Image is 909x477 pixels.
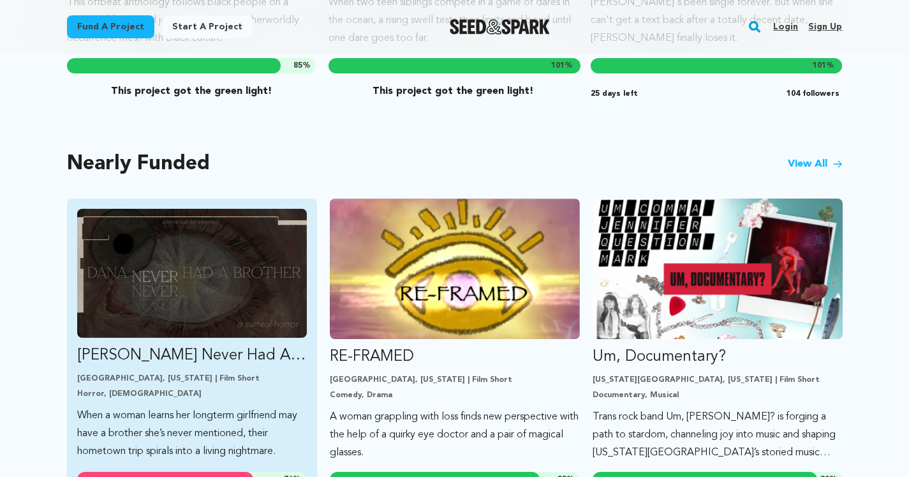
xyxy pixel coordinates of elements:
p: [GEOGRAPHIC_DATA], [US_STATE] | Film Short [330,375,580,385]
a: Start a project [162,15,253,38]
p: This project got the green light! [67,84,316,99]
p: [GEOGRAPHIC_DATA], [US_STATE] | Film Short [77,374,307,384]
a: Fund Um, Documentary? [593,199,843,462]
a: View All [788,156,843,172]
span: 101 [551,62,565,70]
p: Um, Documentary? [593,347,843,367]
p: A woman grappling with loss finds new perspective with the help of a quirky eye doctor and a pair... [330,408,580,462]
p: Documentary, Musical [593,390,843,400]
img: Seed&Spark Logo Dark Mode [450,19,550,34]
p: Comedy, Drama [330,390,580,400]
span: 85 [293,62,302,70]
span: 104 followers [787,89,839,99]
p: This project got the green light! [329,84,578,99]
a: Fund RE-FRAMED [330,199,580,462]
p: [US_STATE][GEOGRAPHIC_DATA], [US_STATE] | Film Short [593,375,843,385]
a: Seed&Spark Homepage [450,19,550,34]
a: Fund Dana Never Had A Brother [77,209,307,460]
p: [PERSON_NAME] Never Had A Brother [77,345,307,366]
p: Trans rock band Um, [PERSON_NAME]? is forging a path to stardom, channeling joy into music and sh... [593,408,843,462]
span: % [813,61,834,71]
a: Fund a project [67,15,154,38]
span: 25 days left [591,89,638,99]
a: Sign up [808,17,842,37]
a: Login [773,17,798,37]
p: Horror, [DEMOGRAPHIC_DATA] [77,389,307,399]
h2: Nearly Funded [67,155,210,173]
span: % [293,61,311,71]
p: RE-FRAMED [330,347,580,367]
p: When a woman learns her longterm girlfriend may have a brother she’s never mentioned, their homet... [77,407,307,460]
span: % [551,61,573,71]
span: 101 [813,62,826,70]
